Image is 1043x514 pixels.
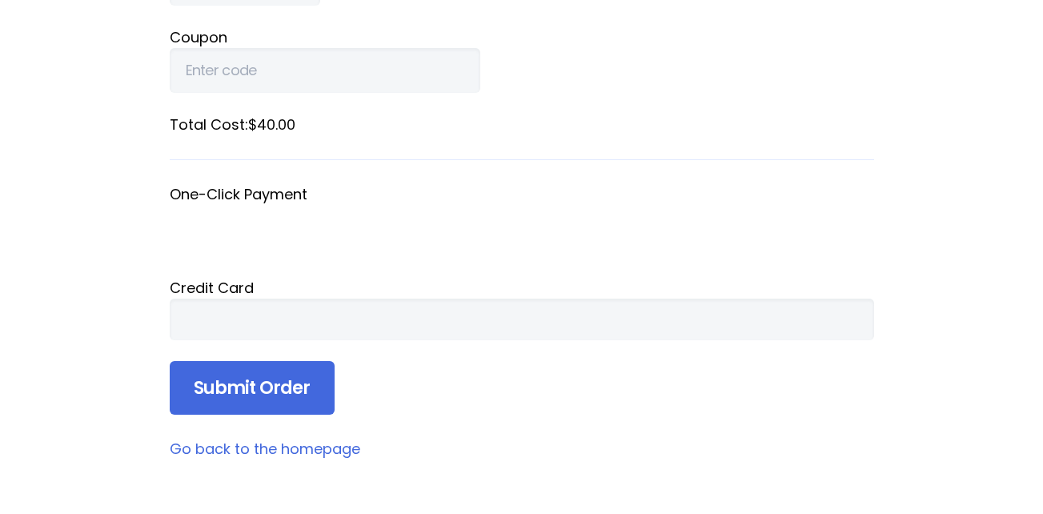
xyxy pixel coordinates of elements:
[186,311,858,328] iframe: Secure card payment input frame
[170,48,480,93] input: Enter code
[170,277,874,299] div: Credit Card
[170,361,335,416] input: Submit Order
[170,439,360,459] a: Go back to the homepage
[170,26,874,48] label: Coupon
[170,184,874,256] fieldset: One-Click Payment
[170,114,874,135] label: Total Cost: $40.00
[170,205,874,256] iframe: Secure payment button frame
